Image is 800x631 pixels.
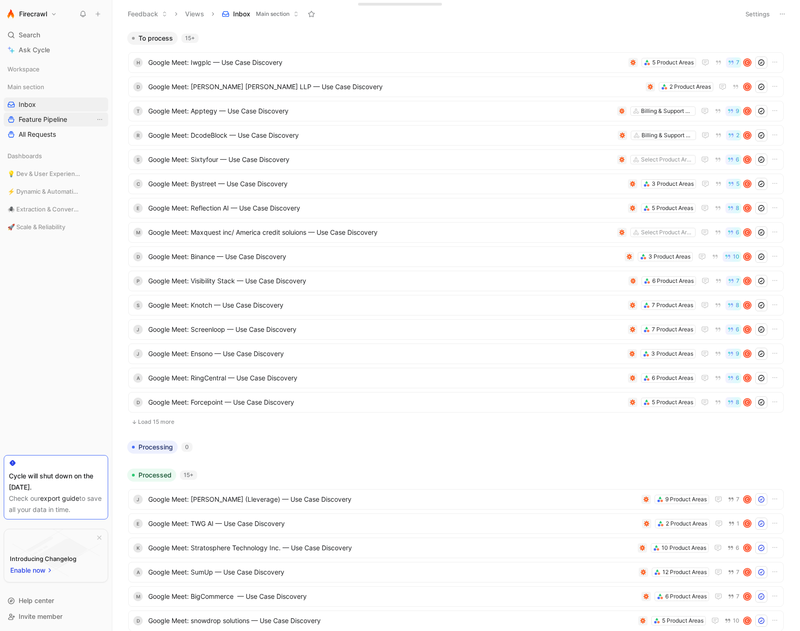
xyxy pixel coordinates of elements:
[744,302,751,308] div: C
[652,203,693,213] div: 5 Product Areas
[744,375,751,381] div: C
[218,7,303,21] button: InboxMain section
[148,203,624,214] span: Google Meet: Reflection AI — Use Case Discovery
[133,349,143,358] div: J
[233,9,250,19] span: Inbox
[6,9,15,19] img: Firecrawl
[133,616,143,625] div: d
[10,553,76,564] div: Introducing Changelog
[133,373,143,383] div: a
[725,227,741,238] button: 6
[133,276,143,286] div: p
[19,596,54,604] span: Help center
[736,594,739,599] span: 7
[4,149,108,166] div: Dashboards
[148,348,624,359] span: Google Meet: Ensono — Use Case Discovery
[128,538,784,558] a: KGoogle Meet: Stratosphere Technology Inc. — Use Case Discovery10 Product Areas6C
[133,228,143,237] div: M
[4,112,108,126] a: Feature PipelineView actions
[652,276,694,286] div: 6 Product Areas
[128,586,784,607] a: mGoogle Meet: BigCommerce — Use Case Discovery6 Product Areas7C
[10,564,54,576] button: Enable now
[4,80,108,94] div: Main section
[744,520,751,527] div: C
[736,108,739,114] span: 9
[733,254,739,259] span: 10
[662,568,707,577] div: 12 Product Areas
[662,543,706,553] div: 10 Product Areas
[133,301,143,310] div: s
[652,58,694,67] div: 5 Product Areas
[128,392,784,413] a: DGoogle Meet: Forcepoint — Use Case Discovery5 Product Areas8C
[128,101,784,121] a: TGoogle Meet: Apptegy — Use Case DiscoveryBilling & Support Ops9C
[256,9,290,19] span: Main section
[128,125,784,146] a: RGoogle Meet: DcodeBlock — Use Case DiscoveryBilling & Support Ops2C
[7,82,44,91] span: Main section
[148,300,624,311] span: Google Meet: Knotch — Use Case Discovery
[4,7,59,21] button: FirecrawlFirecrawl
[148,227,614,238] span: Google Meet: Maxquest inc/ America credit soluions — Use Case Discovery
[148,372,624,384] span: Google Meet: RingCentral — Use Case Discovery
[744,278,751,284] div: C
[4,167,108,183] div: 💡 Dev & User Experience
[725,397,741,407] button: 8
[7,187,80,196] span: ⚡ Dynamic & Automation
[7,204,81,214] span: 🕷️ Extraction & Conversion
[726,130,741,140] button: 2
[148,494,638,505] span: Google Meet: [PERSON_NAME] (Lleverage) — Use Case Discovery
[736,400,739,405] span: 8
[652,325,693,334] div: 7 Product Areas
[733,618,739,624] span: 10
[138,34,173,43] span: To process
[736,157,739,162] span: 6
[148,542,634,554] span: Google Meet: Stratosphere Technology Inc. — Use Case Discovery
[12,529,100,577] img: bg-BLZuj68n.svg
[652,301,693,310] div: 7 Product Areas
[726,494,741,505] button: 7
[148,275,625,287] span: Google Meet: Visibility Stack — Use Case Discovery
[127,441,178,454] button: Processing
[148,178,624,189] span: Google Meet: Bystreet — Use Case Discovery
[4,202,108,219] div: 🕷️ Extraction & Conversion
[736,375,739,381] span: 6
[7,222,65,231] span: 🚀 Scale & Reliability
[4,220,108,234] div: 🚀 Scale & Reliability
[133,82,143,91] div: d
[744,617,751,624] div: C
[4,28,108,42] div: Search
[148,105,614,117] span: Google Meet: Apptegy — Use Case Discovery
[641,131,694,140] div: Billing & Support Ops
[138,442,173,452] span: Processing
[148,397,624,408] span: Google Meet: Forcepoint — Use Case Discovery
[641,228,693,237] div: Select Product Areas
[128,610,784,631] a: dGoogle Meet: snowdrop solutions — Use Case Discovery5 Product Areas10C
[148,57,625,68] span: Google Meet: Iwgplc — Use Case Discovery
[744,108,751,114] div: C
[133,106,143,116] div: T
[148,130,614,141] span: Google Meet: DcodeBlock — Use Case Discovery
[40,494,79,502] a: export guide
[7,169,80,178] span: 💡 Dev & User Experience
[19,10,47,18] h1: Firecrawl
[133,495,143,504] div: J
[133,179,143,189] div: C
[180,470,197,480] div: 15+
[128,295,784,315] a: sGoogle Meet: Knotch — Use Case Discovery7 Product Areas8C
[128,416,784,428] button: Load 15 more
[133,203,143,213] div: E
[4,167,108,181] div: 💡 Dev & User Experience
[736,545,739,551] span: 6
[726,179,741,189] button: 5
[744,326,751,333] div: C
[133,543,143,553] div: K
[133,398,143,407] div: D
[128,562,784,582] a: aGoogle Meet: SumUp — Use Case Discovery12 Product Areas7C
[133,592,143,601] div: m
[148,591,638,602] span: Google Meet: BigCommerce — Use Case Discovery
[128,198,784,218] a: EGoogle Meet: Reflection AI — Use Case Discovery5 Product Areas8C
[4,184,108,201] div: ⚡ Dynamic & Automation
[4,43,108,57] a: Ask Cycle
[648,252,690,261] div: 3 Product Areas
[726,57,741,68] button: 7
[19,130,56,139] span: All Requests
